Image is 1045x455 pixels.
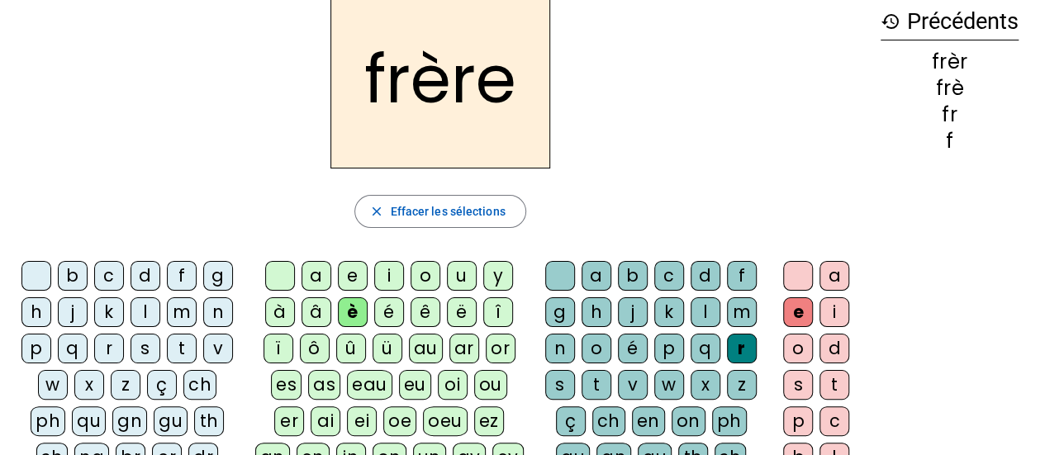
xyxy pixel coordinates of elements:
div: f [881,131,1019,151]
div: x [691,370,720,400]
div: ç [147,370,177,400]
div: a [302,261,331,291]
div: p [783,406,813,436]
div: n [203,297,233,327]
div: e [783,297,813,327]
div: ç [556,406,586,436]
div: or [486,334,515,363]
div: a [819,261,849,291]
div: d [131,261,160,291]
div: oe [383,406,416,436]
div: eau [347,370,392,400]
div: frèr [881,52,1019,72]
div: è [338,297,368,327]
div: ou [474,370,507,400]
div: eu [399,370,431,400]
div: z [727,370,757,400]
div: c [654,261,684,291]
div: ez [474,406,504,436]
div: b [618,261,648,291]
div: p [21,334,51,363]
div: ei [347,406,377,436]
div: j [618,297,648,327]
div: w [654,370,684,400]
div: r [94,334,124,363]
div: on [672,406,705,436]
div: s [783,370,813,400]
div: û [336,334,366,363]
div: z [111,370,140,400]
div: ë [447,297,477,327]
div: c [819,406,849,436]
div: q [58,334,88,363]
h3: Précédents [881,3,1019,40]
div: h [582,297,611,327]
div: o [582,334,611,363]
div: c [94,261,124,291]
div: er [274,406,304,436]
div: oeu [423,406,468,436]
div: r [727,334,757,363]
div: o [783,334,813,363]
div: v [618,370,648,400]
div: y [483,261,513,291]
div: m [167,297,197,327]
div: g [203,261,233,291]
div: ô [300,334,330,363]
div: e [338,261,368,291]
div: à [265,297,295,327]
div: ê [411,297,440,327]
div: l [691,297,720,327]
div: a [582,261,611,291]
div: ch [183,370,216,400]
div: ph [31,406,65,436]
div: m [727,297,757,327]
div: k [654,297,684,327]
div: th [194,406,224,436]
div: q [691,334,720,363]
div: u [447,261,477,291]
div: ch [592,406,625,436]
div: ai [311,406,340,436]
div: â [302,297,331,327]
button: Effacer les sélections [354,195,525,228]
div: ph [712,406,747,436]
div: frè [881,78,1019,98]
div: é [374,297,404,327]
div: s [131,334,160,363]
div: o [411,261,440,291]
span: Effacer les sélections [390,201,505,221]
div: oi [438,370,468,400]
div: en [632,406,665,436]
div: as [308,370,340,400]
div: k [94,297,124,327]
div: au [409,334,443,363]
div: gn [112,406,147,436]
div: g [545,297,575,327]
mat-icon: close [368,204,383,219]
mat-icon: history [881,12,900,31]
div: i [819,297,849,327]
div: i [374,261,404,291]
div: qu [72,406,106,436]
div: d [691,261,720,291]
div: b [58,261,88,291]
div: fr [881,105,1019,125]
div: p [654,334,684,363]
div: f [167,261,197,291]
div: v [203,334,233,363]
div: d [819,334,849,363]
div: gu [154,406,188,436]
div: w [38,370,68,400]
div: s [545,370,575,400]
div: es [271,370,302,400]
div: t [819,370,849,400]
div: t [167,334,197,363]
div: n [545,334,575,363]
div: ü [373,334,402,363]
div: x [74,370,104,400]
div: î [483,297,513,327]
div: é [618,334,648,363]
div: j [58,297,88,327]
div: l [131,297,160,327]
